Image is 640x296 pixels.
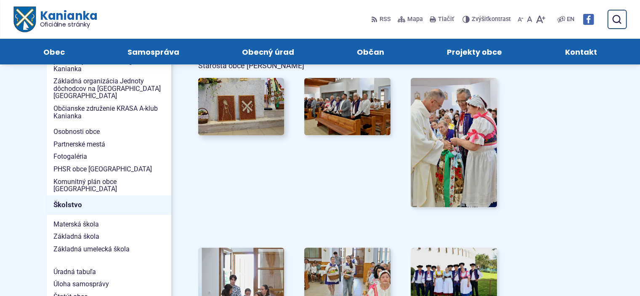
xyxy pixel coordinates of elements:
span: Partnerské mestá [53,138,165,151]
span: PHSR obce [GEOGRAPHIC_DATA] [53,163,165,176]
a: Obecný úrad [219,39,317,64]
a: RSS [371,11,393,28]
a: Základná umelecká škola [47,243,171,256]
span: Školstvo [53,198,165,211]
span: Kontakt [565,39,597,64]
a: Osobnosti obce [47,125,171,138]
a: Projekty obce [424,39,525,64]
a: Školstvo [47,195,171,215]
a: Samospráva [104,39,202,64]
span: Samospráva [127,39,179,64]
a: Komunitný plán obce [GEOGRAPHIC_DATA] [47,176,171,195]
button: Nastaviť pôvodnú veľkosť písma [525,11,534,28]
p: Starosta obce [PERSON_NAME] [198,59,497,72]
span: RSS [380,14,391,24]
span: Úradná tabuľa [53,266,165,278]
a: Občan [334,39,407,64]
span: Občan [357,39,384,64]
a: Kontakt [542,39,620,64]
a: Fotogaléria [47,150,171,163]
a: Mapa [396,11,425,28]
a: PHSR obce [GEOGRAPHIC_DATA] [47,163,171,176]
a: Obec [20,39,88,64]
img: fotka [304,78,390,135]
a: Občianske združenie KRASA A-klub Kanianka [47,102,171,122]
span: Obec [43,39,65,64]
img: fotka [411,78,497,207]
a: Základná škola [47,230,171,243]
a: Úradná tabuľa [47,266,171,278]
img: Prejsť na domovskú stránku [13,7,35,32]
span: Osobnosti obce [53,125,165,138]
span: Tlačiť [438,16,454,23]
button: Zmenšiť veľkosť písma [516,11,525,28]
span: Zvýšiť [472,16,488,23]
span: Projekty obce [447,39,502,64]
span: Základná škola [53,230,165,243]
button: Zväčšiť veľkosť písma [534,11,547,28]
img: fotka [194,75,288,138]
span: Základná umelecká škola [53,243,165,256]
img: Prejsť na Facebook stránku [583,14,594,25]
span: Základná organizácia Jednoty dôchodcov na [GEOGRAPHIC_DATA] [GEOGRAPHIC_DATA] [53,75,165,102]
span: Obecný úrad [242,39,294,64]
span: Kanianka [35,10,97,28]
button: Tlačiť [428,11,456,28]
span: kontrast [472,16,511,23]
a: Základná organizácia Jednoty dôchodcov na [GEOGRAPHIC_DATA] [GEOGRAPHIC_DATA] [47,75,171,102]
a: Materská škola [47,218,171,231]
span: Oficiálne stránky [40,21,97,27]
a: Úloha samosprávy [47,278,171,291]
span: Komunitný plán obce [GEOGRAPHIC_DATA] [53,176,165,195]
a: EN [565,14,576,24]
span: Občianske združenie KRASA A-klub Kanianka [53,102,165,122]
span: Úloha samosprávy [53,278,165,291]
a: Partnerské mestá [47,138,171,151]
span: Mapa [407,14,423,24]
a: Logo Kanianka, prejsť na domovskú stránku. [13,7,97,32]
span: Fotogaléria [53,150,165,163]
button: Zvýšiťkontrast [462,11,513,28]
span: Materská škola [53,218,165,231]
span: EN [567,14,574,24]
